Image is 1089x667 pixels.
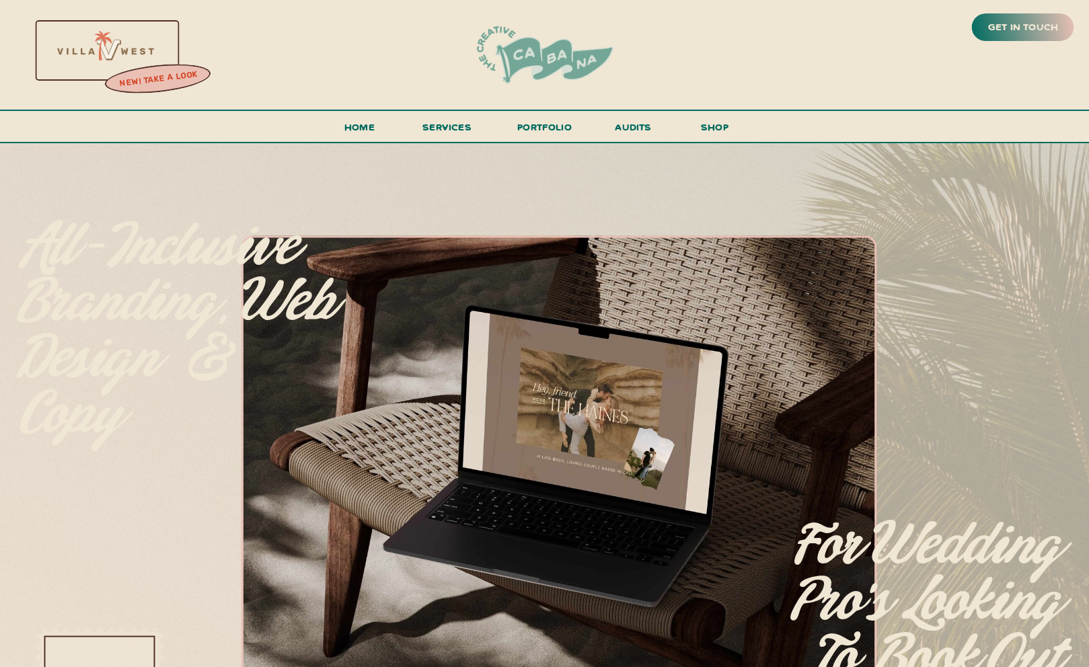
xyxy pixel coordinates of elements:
a: audits [613,118,654,142]
a: new! take a look [103,66,213,93]
a: services [419,118,476,143]
span: services [422,120,472,133]
a: get in touch [985,18,1061,37]
a: shop [683,118,747,142]
a: portfolio [513,118,576,143]
p: All-inclusive branding, web design & copy [19,219,340,409]
a: Home [339,118,381,143]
